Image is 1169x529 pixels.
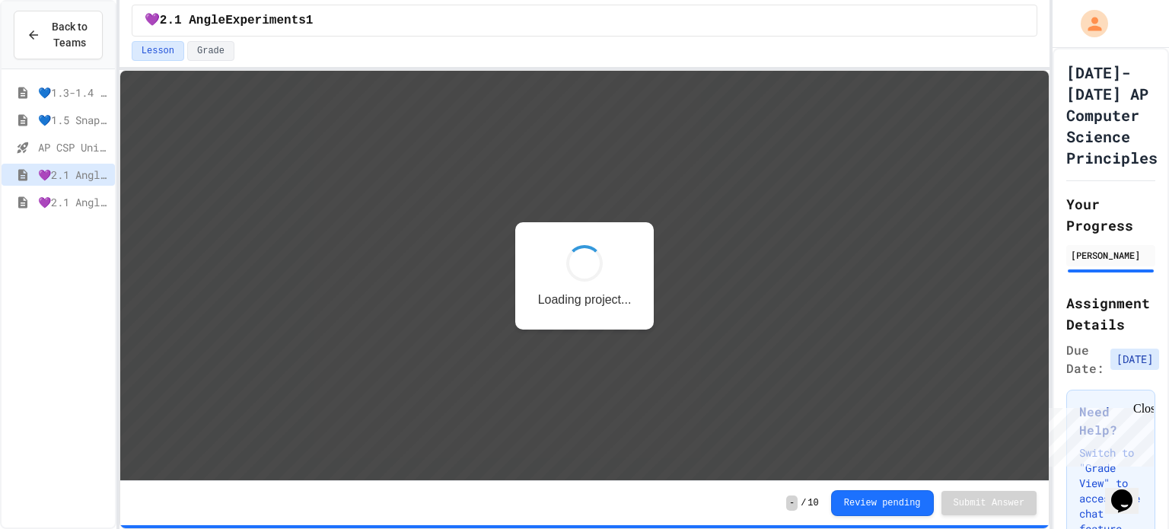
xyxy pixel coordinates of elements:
iframe: Snap! Programming Environment [120,71,1049,480]
span: / [801,497,806,509]
iframe: chat widget [1105,468,1154,514]
h2: Assignment Details [1066,292,1155,335]
div: [PERSON_NAME] [1071,248,1151,262]
h2: Your Progress [1066,193,1155,236]
span: 💜2.1 AngleExperiments2 [38,194,109,210]
span: 10 [807,497,818,509]
div: Chat with us now!Close [6,6,105,97]
button: Submit Answer [941,491,1037,515]
span: Submit Answer [954,497,1025,509]
button: Lesson [132,41,184,61]
span: 💙1.5 Snap! ScavengerHunt [38,112,109,128]
button: Grade [187,41,234,61]
span: AP CSP Unit 1 Review [38,139,109,155]
span: - [786,496,798,511]
button: Review pending [831,490,934,516]
p: Loading project... [418,222,511,236]
span: 💜2.1 AngleExperiments1 [38,167,109,183]
span: Due Date: [1066,341,1104,378]
div: My Account [1065,6,1112,41]
span: 💙1.3-1.4 WelcometoSnap! [38,84,109,100]
iframe: chat widget [1043,402,1154,467]
span: [DATE] [1110,349,1159,370]
span: Back to Teams [49,19,90,51]
button: Back to Teams [14,11,103,59]
span: 💜2.1 AngleExperiments1 [145,11,314,30]
h1: [DATE]-[DATE] AP Computer Science Principles [1066,62,1158,168]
